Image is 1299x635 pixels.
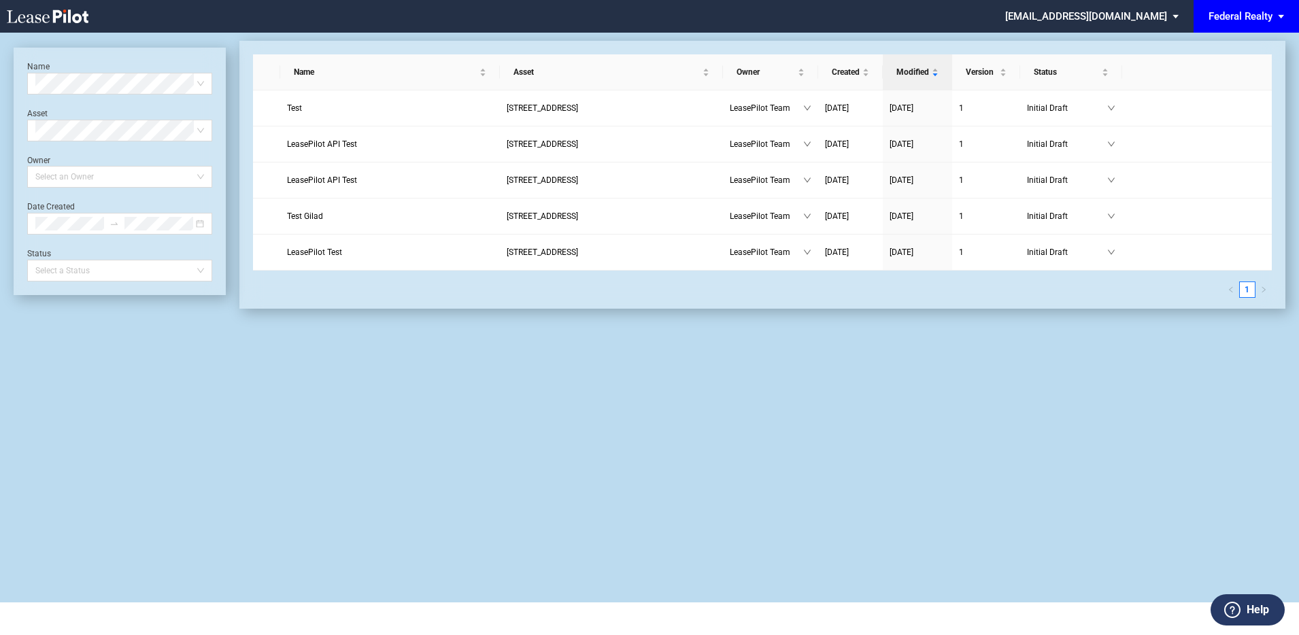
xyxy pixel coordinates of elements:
span: down [803,176,811,184]
span: [DATE] [825,211,849,221]
span: down [1107,212,1115,220]
div: Federal Realty [1209,10,1272,22]
span: [DATE] [890,247,913,257]
a: 1 [959,137,1013,151]
span: 109 State Street [507,247,578,257]
span: LeasePilot Team [730,245,803,259]
a: LeasePilot Test [287,245,493,259]
label: Status [27,249,51,258]
span: [DATE] [825,103,849,113]
span: LeasePilot Team [730,137,803,151]
a: LeasePilot API Test [287,137,493,151]
span: LeasePilot API Test [287,175,357,185]
span: Initial Draft [1027,137,1107,151]
span: Status [1034,65,1099,79]
span: [DATE] [825,139,849,149]
span: Asset [513,65,700,79]
a: [DATE] [890,173,945,187]
th: Created [818,54,883,90]
button: left [1223,281,1239,298]
span: LeasePilot Team [730,101,803,115]
span: 109 State Street [507,175,578,185]
a: [STREET_ADDRESS] [507,137,716,151]
th: Name [280,54,500,90]
a: [STREET_ADDRESS] [507,173,716,187]
span: down [1107,140,1115,148]
a: 1 [959,173,1013,187]
a: [DATE] [825,245,876,259]
a: [STREET_ADDRESS] [507,101,716,115]
span: 1 [959,139,964,149]
label: Owner [27,156,50,165]
a: [DATE] [890,209,945,223]
span: 1 [959,103,964,113]
a: LeasePilot API Test [287,173,493,187]
span: Created [832,65,860,79]
a: [DATE] [890,245,945,259]
span: Initial Draft [1027,209,1107,223]
span: LeasePilot Team [730,209,803,223]
a: [DATE] [825,137,876,151]
th: Asset [500,54,723,90]
span: down [803,104,811,112]
span: 1 [959,247,964,257]
a: 1 [1240,282,1255,297]
a: [DATE] [825,209,876,223]
span: [DATE] [890,211,913,221]
span: [DATE] [890,103,913,113]
th: Status [1020,54,1122,90]
label: Date Created [27,202,75,211]
span: Initial Draft [1027,101,1107,115]
a: [DATE] [890,101,945,115]
span: Initial Draft [1027,245,1107,259]
a: 1 [959,209,1013,223]
a: Test [287,101,493,115]
span: LeasePilot Team [730,173,803,187]
th: Owner [723,54,818,90]
span: left [1228,286,1234,293]
span: Version [966,65,997,79]
span: [DATE] [825,175,849,185]
a: [DATE] [825,101,876,115]
label: Asset [27,109,48,118]
li: Previous Page [1223,281,1239,298]
span: [DATE] [890,139,913,149]
button: Help [1211,594,1285,625]
span: down [1107,248,1115,256]
span: down [803,248,811,256]
span: 1 [959,175,964,185]
a: [DATE] [825,173,876,187]
button: right [1255,281,1272,298]
span: [DATE] [890,175,913,185]
span: 1 [959,211,964,221]
span: 109 State Street [507,103,578,113]
span: Initial Draft [1027,173,1107,187]
a: Test Gilad [287,209,493,223]
span: 109 State Street [507,211,578,221]
th: Version [952,54,1020,90]
span: Owner [737,65,795,79]
span: down [803,212,811,220]
span: down [1107,176,1115,184]
span: 109 State Street [507,139,578,149]
label: Help [1247,601,1269,619]
span: LeasePilot API Test [287,139,357,149]
li: 1 [1239,281,1255,298]
a: 1 [959,101,1013,115]
label: Name [27,62,50,71]
span: Test [287,103,302,113]
li: Next Page [1255,281,1272,298]
span: down [1107,104,1115,112]
span: right [1260,286,1267,293]
span: LeasePilot Test [287,247,342,257]
a: [STREET_ADDRESS] [507,209,716,223]
span: swap-right [109,219,119,228]
span: [DATE] [825,247,849,257]
span: Test Gilad [287,211,323,221]
span: Modified [896,65,929,79]
a: [STREET_ADDRESS] [507,245,716,259]
span: to [109,219,119,228]
span: Name [294,65,477,79]
th: Modified [883,54,952,90]
span: down [803,140,811,148]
